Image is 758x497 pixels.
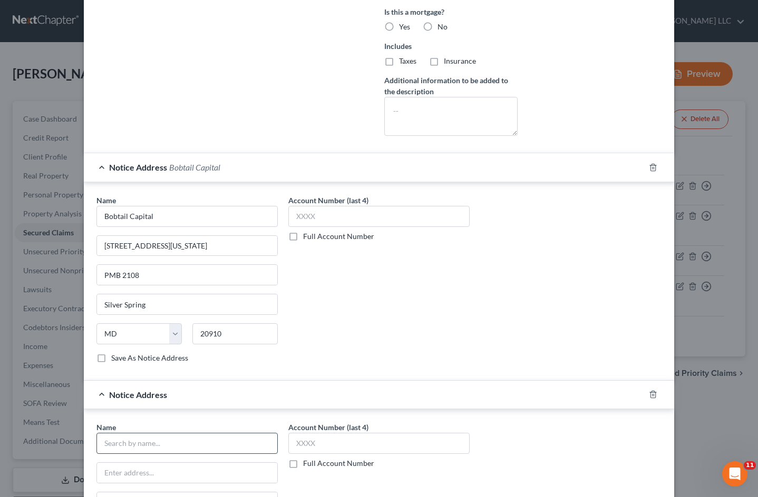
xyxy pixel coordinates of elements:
input: Enter address... [97,463,277,483]
span: Notice Address [109,390,167,400]
label: Additional information to be added to the description [384,75,518,97]
span: Name [96,196,116,205]
label: Includes [384,41,518,52]
input: Enter zip.. [192,323,278,344]
input: Apt, Suite, etc... [97,265,277,285]
label: Account Number (last 4) [288,422,368,433]
input: XXXX [288,206,470,227]
input: Search by name... [96,206,278,227]
span: 11 [744,461,756,470]
span: Name [96,423,116,432]
span: Yes [399,22,410,31]
label: Account Number (last 4) [288,195,368,206]
label: Is this a mortgage? [384,6,518,17]
label: Save As Notice Address [111,353,188,363]
span: No [438,22,448,31]
input: Search by name... [96,433,278,454]
span: Insurance [444,56,476,65]
input: Enter city... [97,294,277,314]
span: Bobtail Capital [169,162,220,172]
label: Full Account Number [303,231,374,242]
input: Enter address... [97,236,277,256]
span: Taxes [399,56,416,65]
iframe: Intercom live chat [722,461,747,486]
span: Notice Address [109,162,167,172]
input: XXXX [288,433,470,454]
label: Full Account Number [303,458,374,469]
